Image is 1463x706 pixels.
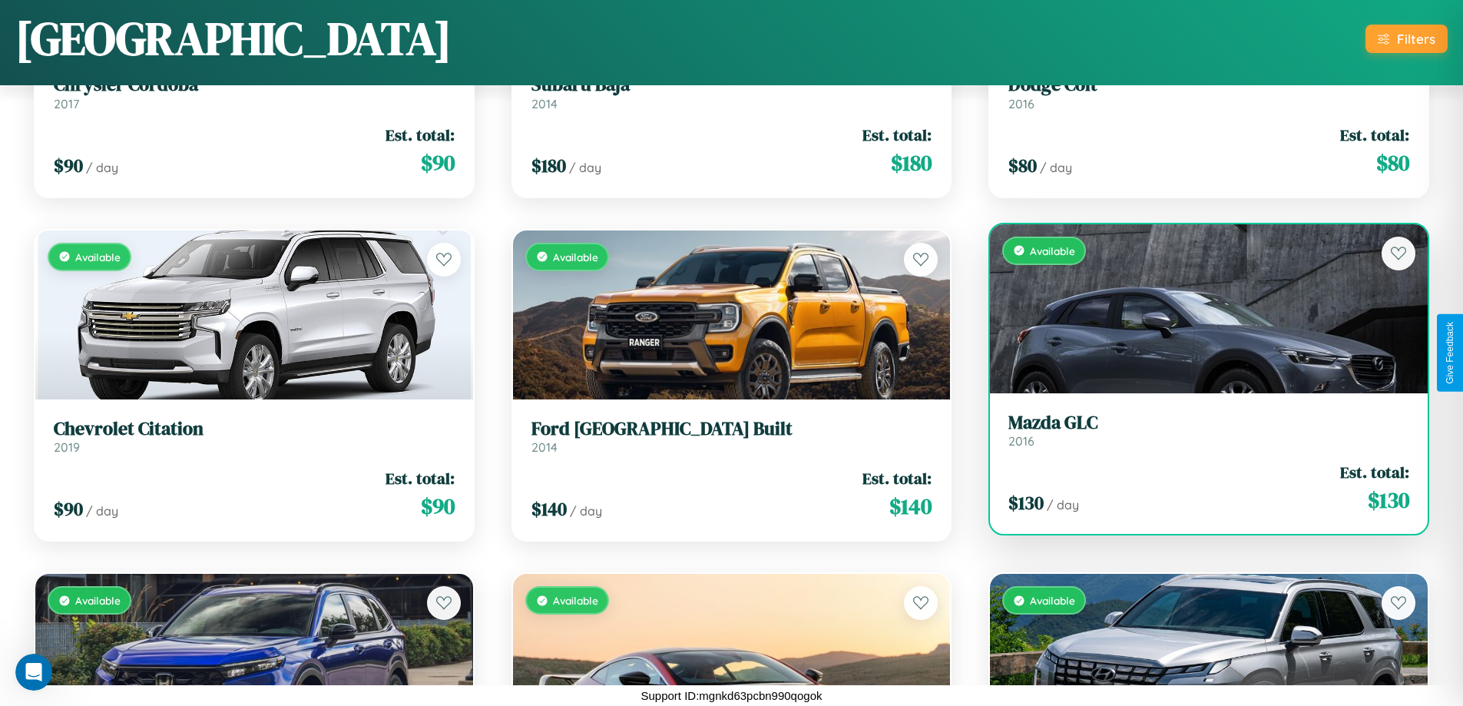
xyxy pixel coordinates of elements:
[1008,433,1034,449] span: 2016
[531,418,932,440] h3: Ford [GEOGRAPHIC_DATA] Built
[1340,124,1409,146] span: Est. total:
[531,74,932,96] h3: Subaru Baja
[54,74,455,111] a: Chrysler Cordoba2017
[86,160,118,175] span: / day
[570,503,602,519] span: / day
[75,250,121,264] span: Available
[1040,160,1072,175] span: / day
[54,496,83,522] span: $ 90
[386,467,455,489] span: Est. total:
[640,685,822,706] p: Support ID: mgnkd63pcbn990qogok
[1445,322,1455,384] div: Give Feedback
[386,124,455,146] span: Est. total:
[1365,25,1448,53] button: Filters
[15,654,52,691] iframe: Intercom live chat
[531,496,567,522] span: $ 140
[54,74,455,96] h3: Chrysler Cordoba
[421,147,455,178] span: $ 90
[531,153,566,178] span: $ 180
[889,491,932,522] span: $ 140
[862,467,932,489] span: Est. total:
[1008,96,1034,111] span: 2016
[553,250,598,264] span: Available
[1376,147,1409,178] span: $ 80
[531,418,932,456] a: Ford [GEOGRAPHIC_DATA] Built2014
[1008,412,1409,449] a: Mazda GLC2016
[1030,244,1075,257] span: Available
[1008,74,1409,96] h3: Dodge Colt
[1008,74,1409,111] a: Dodge Colt2016
[54,418,455,456] a: Chevrolet Citation2019
[1008,412,1409,434] h3: Mazda GLC
[75,594,121,607] span: Available
[531,96,558,111] span: 2014
[54,153,83,178] span: $ 90
[1397,31,1435,47] div: Filters
[54,96,79,111] span: 2017
[531,439,558,455] span: 2014
[54,418,455,440] h3: Chevrolet Citation
[1030,594,1075,607] span: Available
[54,439,80,455] span: 2019
[531,74,932,111] a: Subaru Baja2014
[1047,497,1079,512] span: / day
[15,7,452,70] h1: [GEOGRAPHIC_DATA]
[1368,485,1409,515] span: $ 130
[1340,461,1409,483] span: Est. total:
[1008,490,1044,515] span: $ 130
[1008,153,1037,178] span: $ 80
[891,147,932,178] span: $ 180
[421,491,455,522] span: $ 90
[86,503,118,519] span: / day
[553,594,598,607] span: Available
[569,160,601,175] span: / day
[862,124,932,146] span: Est. total:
